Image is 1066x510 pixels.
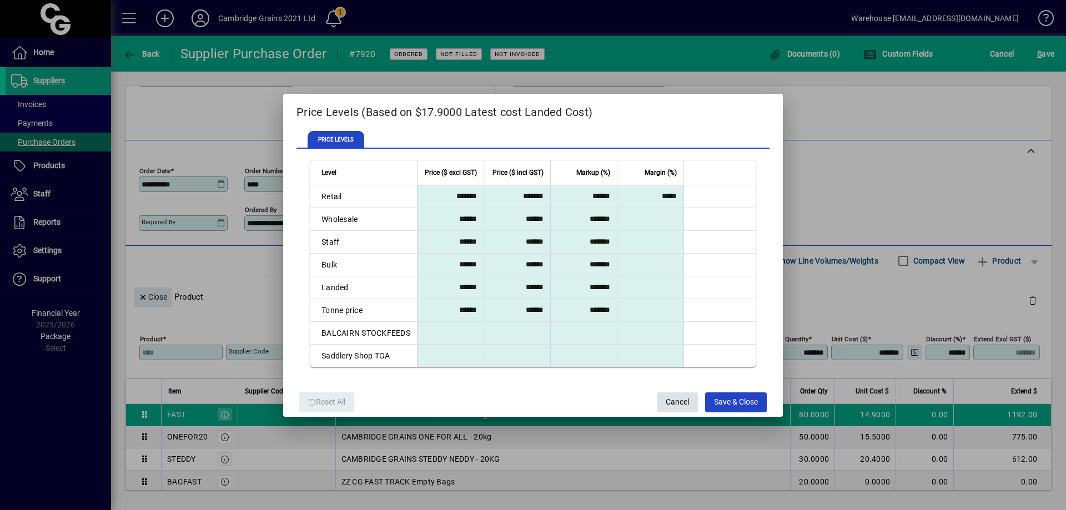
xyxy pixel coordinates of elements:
button: Save & Close [705,392,767,412]
td: BALCAIRN STOCKFEEDS [310,322,417,345]
span: Save & Close [714,393,758,411]
td: Wholesale [310,208,417,231]
span: Price ($ incl GST) [492,166,544,179]
span: Markup (%) [576,166,610,179]
td: Retail [310,185,417,208]
button: Cancel [657,392,698,412]
span: Margin (%) [645,166,677,179]
td: Bulk [310,254,417,276]
td: Landed [310,276,417,299]
span: Level [321,166,336,179]
td: Tonne price [310,299,417,322]
span: Cancel [666,393,689,411]
h2: Price Levels (Based on $17.9000 Latest cost Landed Cost) [283,94,783,126]
td: Saddlery Shop TGA [310,345,417,367]
td: Staff [310,231,417,254]
span: Price ($ excl GST) [425,166,477,179]
span: PRICE LEVELS [308,131,364,149]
